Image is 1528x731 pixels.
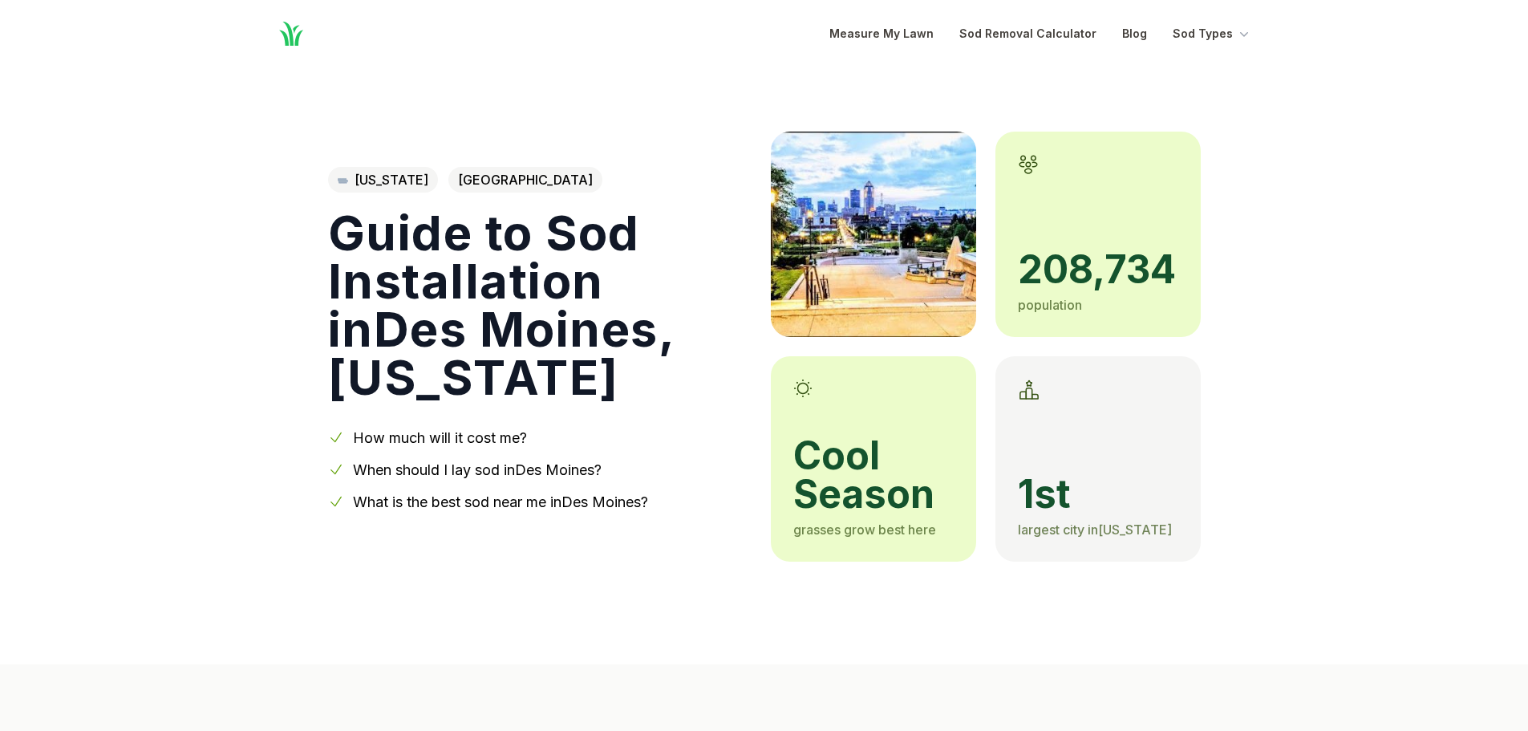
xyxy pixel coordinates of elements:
span: [GEOGRAPHIC_DATA] [448,167,602,193]
span: cool season [793,437,954,514]
a: Blog [1122,24,1147,43]
a: Measure My Lawn [829,24,934,43]
a: Sod Removal Calculator [959,24,1096,43]
button: Sod Types [1173,24,1252,43]
span: 1st [1018,475,1178,514]
img: Iowa state outline [338,177,348,183]
a: What is the best sod near me inDes Moines? [353,493,648,510]
a: How much will it cost me? [353,429,527,446]
span: 208,734 [1018,250,1178,289]
a: When should I lay sod inDes Moines? [353,461,602,478]
h1: Guide to Sod Installation in Des Moines , [US_STATE] [328,209,745,401]
img: A picture of Des Moines [771,132,976,337]
span: grasses grow best here [793,522,936,538]
a: [US_STATE] [328,167,438,193]
span: population [1018,297,1082,313]
span: largest city in [US_STATE] [1018,522,1172,538]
